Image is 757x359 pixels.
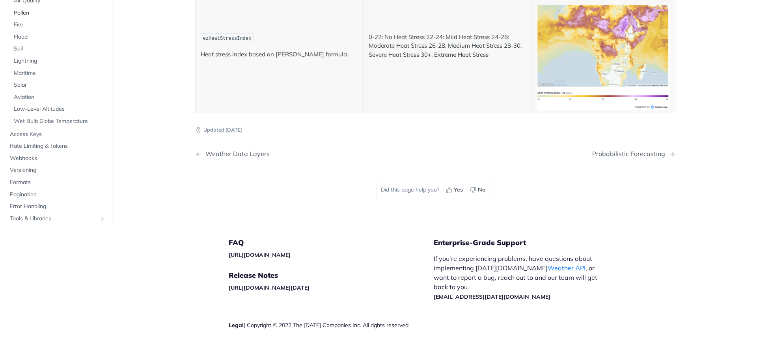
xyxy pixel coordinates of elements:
[537,53,670,61] span: Expand image
[195,150,401,158] a: Previous Page: Weather Data Layers
[10,103,108,115] a: Low-Level Altitudes
[10,43,108,55] a: Soil
[10,142,106,150] span: Rate Limiting & Tokens
[443,184,467,196] button: Yes
[229,271,434,280] h5: Release Notes
[6,201,108,212] a: Error Handling
[548,264,585,272] a: Weather API
[14,33,106,41] span: Flood
[203,36,251,41] span: ezHeatStressIndex
[201,50,358,59] p: Heat stress index based on [PERSON_NAME] formula.
[14,69,106,77] span: Maritime
[14,93,106,101] span: Aviation
[10,55,108,67] a: Lightning
[14,45,106,53] span: Soil
[6,212,108,224] a: Tools & LibrariesShow subpages for Tools & Libraries
[229,284,310,291] a: [URL][DOMAIN_NAME][DATE]
[195,126,675,134] p: Updated [DATE]
[10,190,106,198] span: Pagination
[6,152,108,164] a: Webhooks
[10,214,97,222] span: Tools & Libraries
[454,186,463,194] span: Yes
[10,67,108,79] a: Maritime
[10,154,106,162] span: Webhooks
[478,186,485,194] span: No
[10,115,108,127] a: Wet Bulb Globe Temperature
[6,188,108,200] a: Pagination
[229,321,434,329] div: | Copyright © 2022 The [DATE] Companies Inc. All rights reserved
[6,164,108,176] a: Versioning
[592,150,675,158] a: Next Page: Probabilistic Forecasting
[10,130,106,138] span: Access Keys
[229,251,291,259] a: [URL][DOMAIN_NAME]
[14,105,106,113] span: Low-Level Altitudes
[10,166,106,174] span: Versioning
[229,238,434,247] h5: FAQ
[201,150,270,158] div: Weather Data Layers
[10,203,106,210] span: Error Handling
[10,79,108,91] a: Solar
[434,293,550,300] a: [EMAIL_ADDRESS][DATE][DOMAIN_NAME]
[377,182,494,198] div: Did this page help you?
[10,31,108,43] a: Flood
[467,184,490,196] button: No
[195,142,675,166] nav: Pagination Controls
[14,21,106,29] span: Fire
[10,179,106,186] span: Formats
[434,238,618,247] h5: Enterprise-Grade Support
[14,9,106,17] span: Pollen
[10,91,108,103] a: Aviation
[14,81,106,89] span: Solar
[99,215,106,221] button: Show subpages for Tools & Libraries
[10,7,108,19] a: Pollen
[6,128,108,140] a: Access Keys
[14,117,106,125] span: Wet Bulb Globe Temperature
[369,33,526,60] p: 0-22: No Heat Stress 22-24: Mild Heat Stress 24-26: Moderate Heat Stress 26-28: Medium Heat Stres...
[592,150,669,158] div: Probabilistic Forecasting
[6,140,108,152] a: Rate Limiting & Tokens
[14,57,106,65] span: Lightning
[229,322,244,329] a: Legal
[6,177,108,188] a: Formats
[10,19,108,31] a: Fire
[434,254,606,301] p: If you’re experiencing problems, have questions about implementing [DATE][DOMAIN_NAME] , or want ...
